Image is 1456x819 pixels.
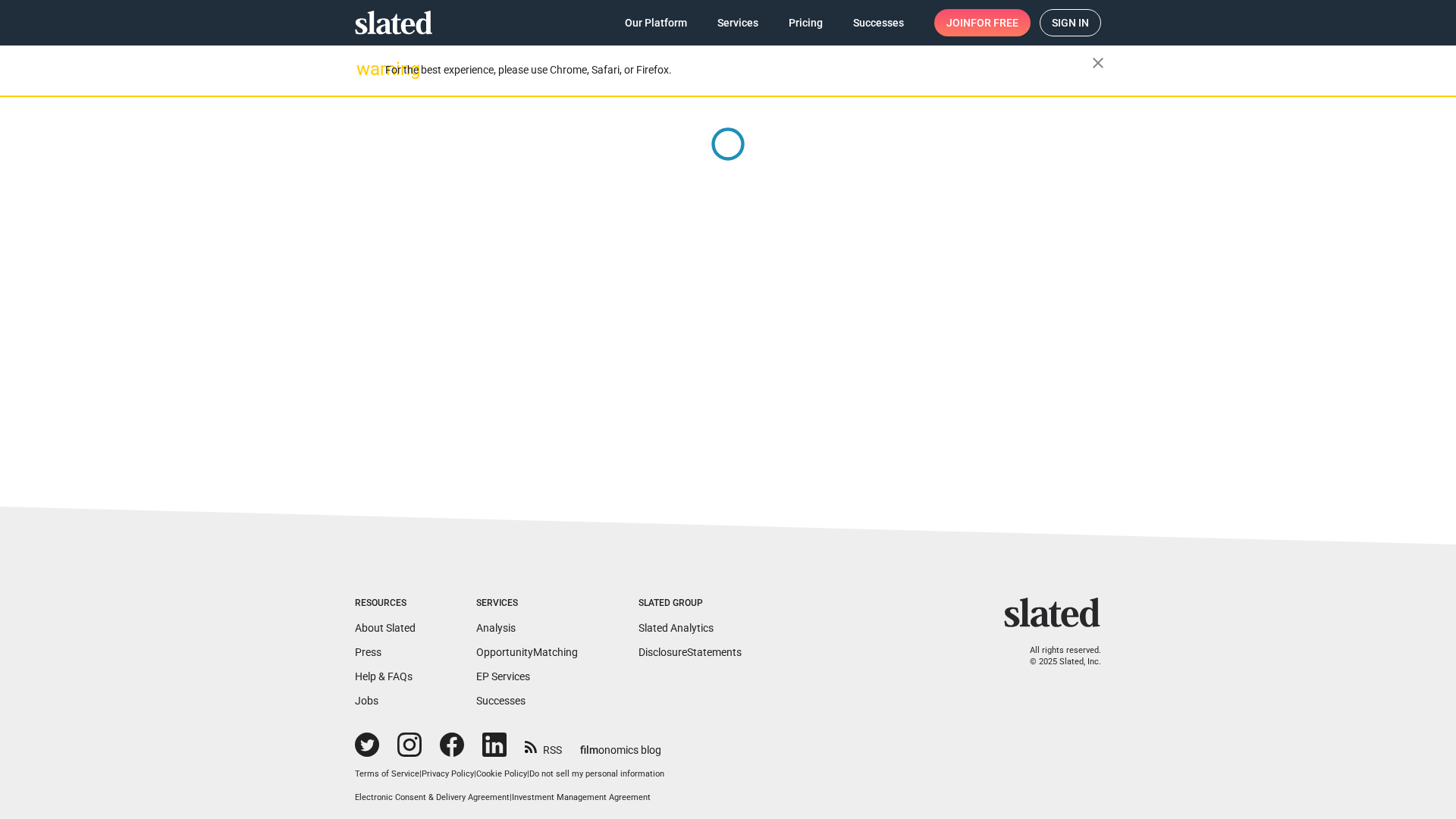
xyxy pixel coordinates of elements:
[355,670,413,682] a: Help & FAQs
[355,598,416,610] div: Resources
[934,9,1031,36] a: Joinfor free
[717,9,758,36] span: Services
[1052,10,1089,36] span: Sign in
[476,622,516,634] a: Analysis
[476,598,578,610] div: Services
[422,769,474,779] a: Privacy Policy
[512,792,651,802] a: Investment Management Agreement
[355,769,419,779] a: Terms of Service
[476,695,526,707] a: Successes
[639,598,742,610] div: Slated Group
[355,792,510,802] a: Electronic Consent & Delivery Agreement
[355,646,381,658] a: Press
[419,769,422,779] span: |
[476,646,578,658] a: OpportunityMatching
[527,769,529,779] span: |
[613,9,699,36] a: Our Platform
[529,769,664,780] button: Do not sell my personal information
[474,769,476,779] span: |
[1040,9,1101,36] a: Sign in
[789,9,823,36] span: Pricing
[639,622,714,634] a: Slated Analytics
[639,646,742,658] a: DisclosureStatements
[510,792,512,802] span: |
[356,60,375,78] mat-icon: warning
[476,769,527,779] a: Cookie Policy
[355,695,378,707] a: Jobs
[525,734,562,758] a: RSS
[1014,645,1101,667] p: All rights reserved. © 2025 Slated, Inc.
[946,9,1018,36] span: Join
[476,670,530,682] a: EP Services
[777,9,835,36] a: Pricing
[841,9,916,36] a: Successes
[971,9,1018,36] span: for free
[580,731,661,758] a: filmonomics blog
[705,9,770,36] a: Services
[355,622,416,634] a: About Slated
[580,744,598,756] span: film
[385,60,1092,80] div: For the best experience, please use Chrome, Safari, or Firefox.
[1089,54,1107,72] mat-icon: close
[625,9,687,36] span: Our Platform
[853,9,904,36] span: Successes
